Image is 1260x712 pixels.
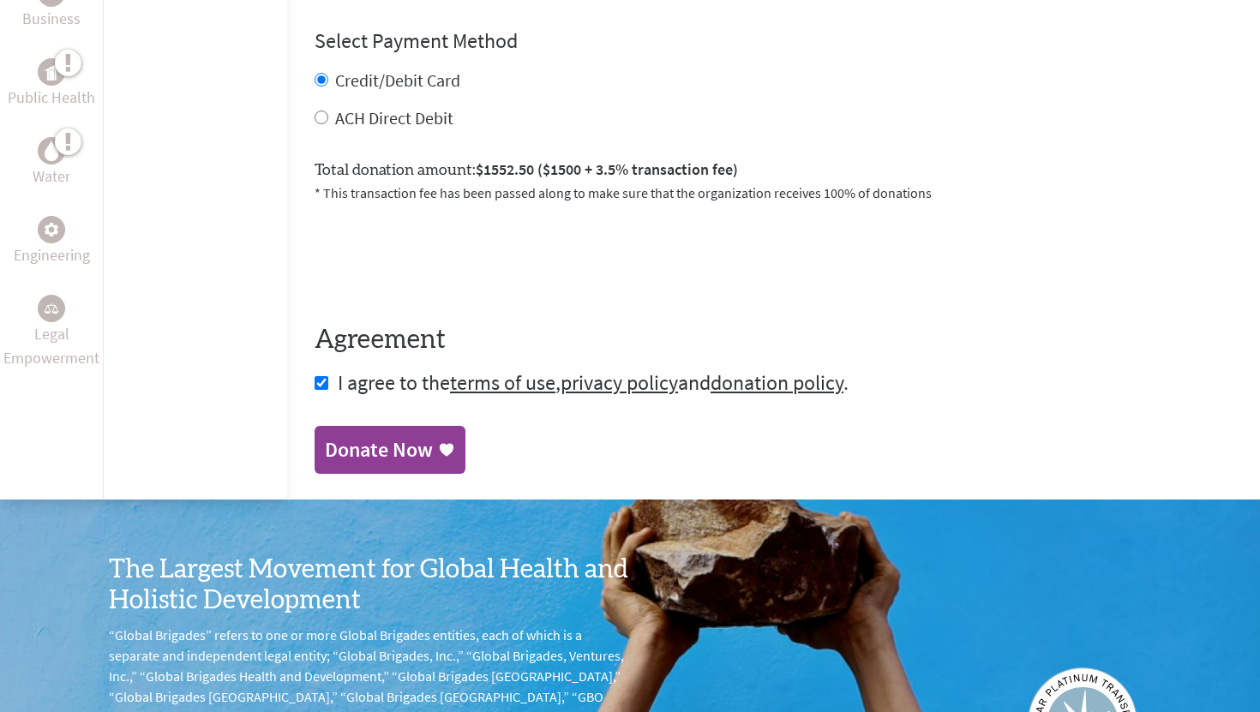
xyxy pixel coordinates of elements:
div: Public Health [38,58,65,86]
h4: Agreement [315,325,1233,356]
label: Total donation amount: [315,158,738,182]
h4: Select Payment Method [315,27,1233,55]
p: Water [33,165,70,188]
p: Engineering [14,243,90,267]
span: I agree to the , and . [338,369,849,396]
a: Legal EmpowermentLegal Empowerment [3,295,99,370]
img: Public Health [45,63,58,81]
p: Public Health [8,86,95,110]
label: Credit/Debit Card [335,69,460,91]
div: Legal Empowerment [38,295,65,322]
img: Engineering [45,222,58,236]
div: Water [38,137,65,165]
img: Legal Empowerment [45,303,58,314]
h3: The Largest Movement for Global Health and Holistic Development [109,554,630,616]
iframe: reCAPTCHA [315,224,575,290]
div: Donate Now [325,436,433,464]
label: ACH Direct Debit [335,107,453,129]
a: WaterWater [33,137,70,188]
a: Donate Now [315,426,465,474]
a: EngineeringEngineering [14,216,90,267]
p: * This transaction fee has been passed along to make sure that the organization receives 100% of ... [315,182,1233,203]
p: Legal Empowerment [3,322,99,370]
img: Water [45,141,58,160]
p: Business [22,7,81,31]
span: $1552.50 ($1500 + 3.5% transaction fee) [476,159,738,179]
a: donation policy [711,369,843,396]
a: Public HealthPublic Health [8,58,95,110]
a: privacy policy [561,369,678,396]
a: terms of use [450,369,555,396]
div: Engineering [38,216,65,243]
